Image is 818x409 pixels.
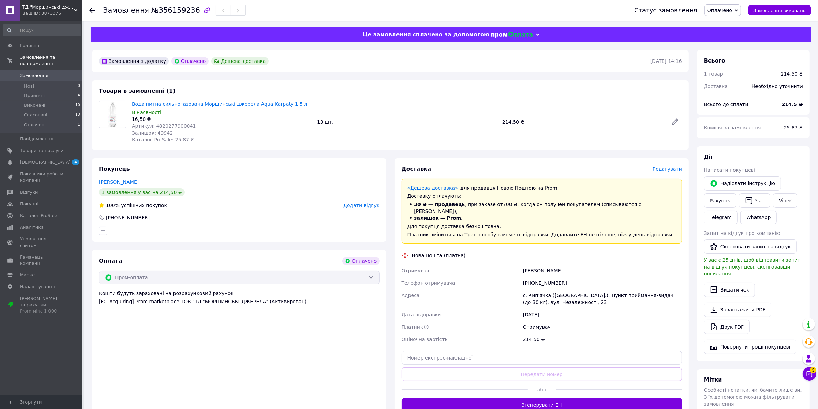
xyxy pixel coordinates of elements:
span: Телефон отримувача [402,280,455,286]
img: evopay logo [491,32,533,38]
button: Рахунок [704,193,736,208]
span: Дії [704,154,713,160]
div: [PHONE_NUMBER] [522,277,683,289]
span: Гаманець компанії [20,254,64,266]
span: Замовлення та повідомлення [20,54,82,67]
span: Оплата [99,258,122,264]
div: для продавця Новою Поштою на Prom. [407,184,676,191]
span: Замовлення [103,6,149,14]
a: [PERSON_NAME] [99,179,139,185]
span: Особисті нотатки, які бачите лише ви. З їх допомогою можна фільтрувати замовлення [704,387,802,407]
span: 3 [810,367,816,373]
div: Платник зміниться на Третю особу в момент відправки. Додавайте ЕН не пізніше, ніж у день відправки. [407,231,676,238]
input: Пошук [3,24,81,36]
div: Для покупця доставка безкоштовна. [407,223,676,230]
span: Артикул: 4820277900041 [132,123,196,129]
b: 214.5 ₴ [782,102,803,107]
button: Чат з покупцем3 [803,367,816,381]
span: 30 ₴ — продавець [414,202,465,207]
span: 0 [78,83,80,89]
button: Скопіювати запит на відгук [704,239,797,254]
span: №356159236 [151,6,200,14]
a: WhatsApp [740,211,776,224]
div: Отримувач [522,321,683,333]
span: Оплачені [24,122,46,128]
div: [PHONE_NUMBER] [105,214,150,221]
div: Доставку оплачують: [407,193,676,200]
div: Ваш ID: 3873376 [22,10,82,16]
span: Скасовані [24,112,47,118]
button: Чат [739,193,770,208]
a: «Дешева доставка» [407,185,458,191]
span: Редагувати [653,166,682,172]
span: Дата відправки [402,312,441,317]
span: Покупець [99,166,130,172]
div: Повернутися назад [89,7,95,14]
span: 13 [75,112,80,118]
div: Нова Пошта (платна) [410,252,468,259]
a: Редагувати [668,115,682,129]
div: [FC_Acquiring] Prom marketplace ТОВ "ТД "МОРШИНСЬКІ ДЖЕРЕЛА" (Активирован) [99,298,380,305]
div: Оплачено [171,57,209,65]
div: 214,50 ₴ [500,117,665,127]
span: Маркет [20,272,37,278]
span: [DEMOGRAPHIC_DATA] [20,159,71,166]
span: Мітки [704,376,722,383]
a: Вода питна сильногазована Моршинські джерела Aqua Karpaty 1.5 л [132,101,307,107]
span: Управління сайтом [20,236,64,248]
span: Товари в замовленні (1) [99,88,176,94]
div: [PERSON_NAME] [522,264,683,277]
span: Платник [402,324,423,330]
span: Додати відгук [343,203,379,208]
span: Комісія за замовлення [704,125,761,130]
div: 1 замовлення у вас на 214,50 ₴ [99,188,185,196]
span: Доставка [704,83,728,89]
span: Доставка [402,166,432,172]
span: Всього [704,57,725,64]
div: Замовлення з додатку [99,57,169,65]
span: Прийняті [24,93,45,99]
span: Замовлення виконано [753,8,806,13]
li: , при заказе от 700 ₴ , когда он получен покупателем (списываются с [PERSON_NAME]); [407,201,676,215]
span: Товари та послуги [20,148,64,154]
span: Нові [24,83,34,89]
span: Відгуки [20,189,38,195]
span: Замовлення [20,72,48,79]
span: Отримувач [402,268,429,273]
div: Кошти будуть зараховані на розрахунковий рахунок [99,290,380,305]
div: с. Кип'ячка ([GEOGRAPHIC_DATA].), Пункт приймання-видачі (до 30 кг): вул. Незалежності, 23 [522,289,683,308]
button: Видати чек [704,283,755,297]
span: Повідомлення [20,136,53,142]
span: 10 [75,102,80,109]
span: Головна [20,43,39,49]
span: Каталог ProSale: 25.87 ₴ [132,137,194,143]
span: 1 товар [704,71,723,77]
span: Адреса [402,293,420,298]
a: Друк PDF [704,320,750,334]
span: Показники роботи компанії [20,171,64,183]
a: Viber [773,193,797,208]
span: залишок — Prom. [414,215,463,221]
div: 13 шт. [314,117,500,127]
span: ТД "Моршинські джерела" [22,4,74,10]
span: Написати покупцеві [704,167,755,173]
div: 16,50 ₴ [132,116,312,123]
span: Оплачено [707,8,732,13]
button: Надіслати інструкцію [704,176,781,191]
span: Аналітика [20,224,44,230]
span: Залишок: 49942 [132,130,173,136]
span: 4 [78,93,80,99]
div: 214.50 ₴ [522,333,683,345]
a: Telegram [704,211,738,224]
span: 100% [106,203,120,208]
span: Налаштування [20,284,55,290]
div: Дешева доставка [211,57,268,65]
div: [DATE] [522,308,683,321]
span: Всього до сплати [704,102,748,107]
div: 214,50 ₴ [781,70,803,77]
div: Prom мікс 1 000 [20,308,64,314]
time: [DATE] 14:16 [650,58,682,64]
input: Номер експрес-накладної [402,351,682,365]
span: Виконані [24,102,45,109]
a: Завантажити PDF [704,303,771,317]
